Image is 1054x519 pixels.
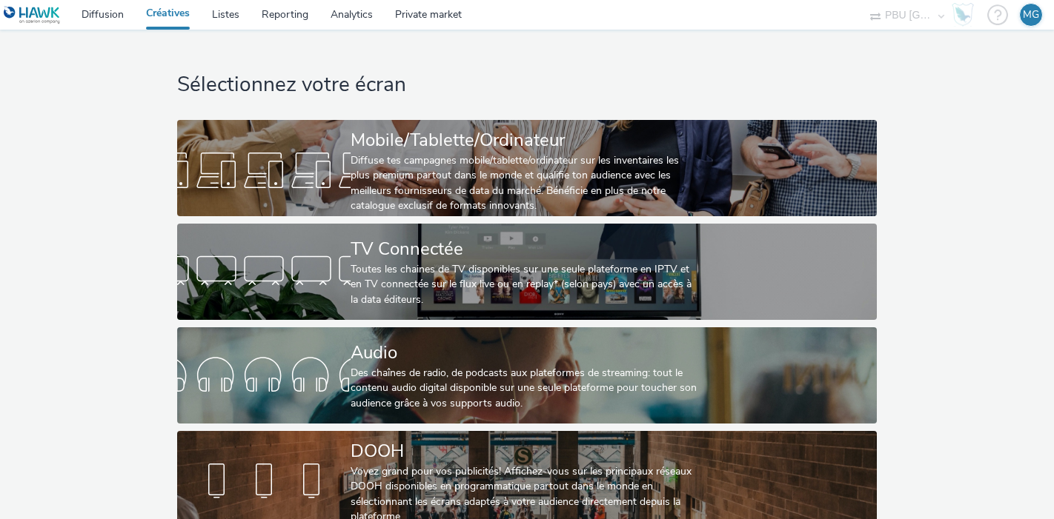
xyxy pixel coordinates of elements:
div: Audio [351,340,697,366]
h1: Sélectionnez votre écran [177,71,876,99]
div: MG [1023,4,1039,26]
a: AudioDes chaînes de radio, de podcasts aux plateformes de streaming: tout le contenu audio digita... [177,327,876,423]
a: Mobile/Tablette/OrdinateurDiffuse tes campagnes mobile/tablette/ordinateur sur les inventaires le... [177,120,876,216]
img: undefined Logo [4,6,61,24]
a: Hawk Academy [952,3,980,27]
div: Diffuse tes campagnes mobile/tablette/ordinateur sur les inventaires les plus premium partout dan... [351,153,697,214]
div: DOOH [351,438,697,464]
a: TV ConnectéeToutes les chaines de TV disponibles sur une seule plateforme en IPTV et en TV connec... [177,224,876,320]
div: TV Connectée [351,236,697,262]
div: Des chaînes de radio, de podcasts aux plateformes de streaming: tout le contenu audio digital dis... [351,366,697,411]
div: Toutes les chaines de TV disponibles sur une seule plateforme en IPTV et en TV connectée sur le f... [351,262,697,307]
img: Hawk Academy [952,3,974,27]
div: Mobile/Tablette/Ordinateur [351,127,697,153]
